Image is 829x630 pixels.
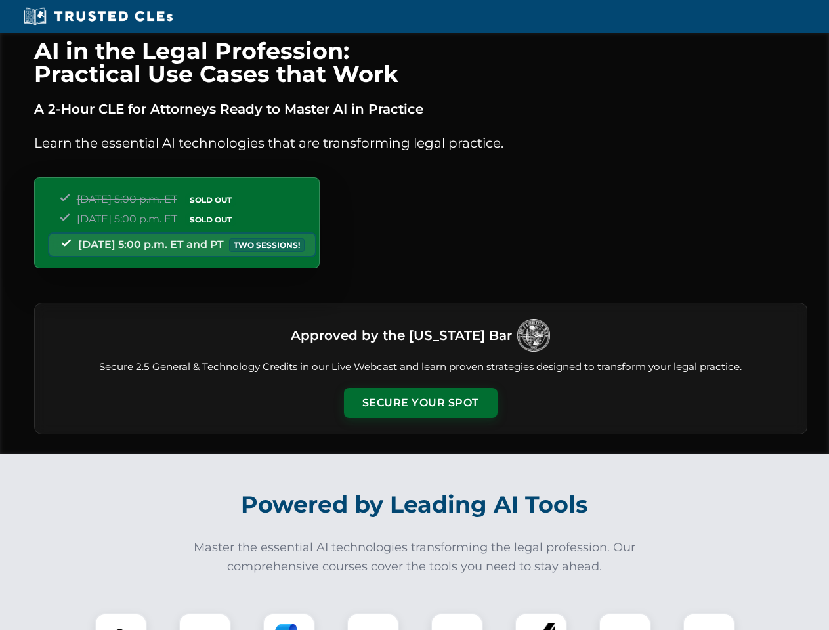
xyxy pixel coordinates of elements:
h2: Powered by Leading AI Tools [51,482,778,528]
img: Trusted CLEs [20,7,177,26]
h1: AI in the Legal Profession: Practical Use Cases that Work [34,39,807,85]
p: Learn the essential AI technologies that are transforming legal practice. [34,133,807,154]
span: SOLD OUT [185,213,236,226]
span: [DATE] 5:00 p.m. ET [77,193,177,205]
p: Master the essential AI technologies transforming the legal profession. Our comprehensive courses... [185,538,645,576]
h3: Approved by the [US_STATE] Bar [291,324,512,347]
span: [DATE] 5:00 p.m. ET [77,213,177,225]
button: Secure Your Spot [344,388,498,418]
p: Secure 2.5 General & Technology Credits in our Live Webcast and learn proven strategies designed ... [51,360,791,375]
p: A 2-Hour CLE for Attorneys Ready to Master AI in Practice [34,98,807,119]
img: Logo [517,319,550,352]
span: SOLD OUT [185,193,236,207]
